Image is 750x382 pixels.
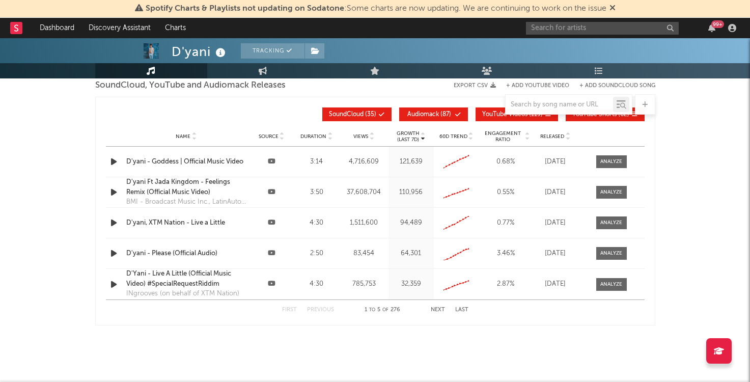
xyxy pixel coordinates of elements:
button: Previous [307,307,334,313]
span: Released [540,133,564,140]
div: 3:50 [297,187,337,198]
div: 32,359 [391,279,431,289]
span: Source [259,133,279,140]
div: 0.68 % [482,157,530,167]
div: 4:30 [297,279,337,289]
button: 99+ [708,24,715,32]
div: 99 + [711,20,724,28]
div: 3:14 [297,157,337,167]
p: (Last 7d) [397,137,420,143]
span: Dismiss [609,5,616,13]
a: D'yani, XTM Nation - Live a Little [126,218,246,228]
a: D'yani Ft Jada Kingdom - Feelings Remix (Official Music Video) [126,177,246,197]
div: 2.87 % [482,279,530,289]
div: 1,511,600 [342,218,386,228]
button: Next [431,307,445,313]
span: Views [353,133,368,140]
div: 4,716,609 [342,157,386,167]
div: 64,301 [391,249,431,259]
div: 110,956 [391,187,431,198]
span: Engagement Ratio [482,130,524,143]
div: 1 5 276 [354,304,410,316]
div: 94,489 [391,218,431,228]
div: [DATE] [535,187,576,198]
span: SoundCloud, YouTube and Audiomack Releases [95,79,286,92]
div: 785,753 [342,279,386,289]
div: 4:30 [297,218,337,228]
input: Search by song name or URL [506,101,613,109]
a: D'Yani - Live A Little (Official Music Video) #SpecialRequestRiddim [126,269,246,289]
span: : Some charts are now updating. We are continuing to work on the issue [146,5,606,13]
a: D'yani - Please (Official Audio) [126,249,246,259]
span: 60D Trend [439,133,467,140]
a: Charts [158,18,193,38]
a: Dashboard [33,18,81,38]
input: Search for artists [526,22,679,35]
div: 0.77 % [482,218,530,228]
div: BMI - Broadcast Music Inc., LatinAutorPerf, and 1 Music Rights Societies [126,197,246,207]
p: Growth [397,130,420,137]
span: Name [176,133,190,140]
button: Export CSV [454,83,496,89]
span: of [382,308,388,312]
div: 2:50 [297,249,337,259]
span: Spotify Charts & Playlists not updating on Sodatone [146,5,344,13]
div: 0.55 % [482,187,530,198]
button: + Add SoundCloud Song [569,83,655,89]
div: 121,639 [391,157,431,167]
div: 3.46 % [482,249,530,259]
div: [DATE] [535,249,576,259]
div: 37,608,704 [342,187,386,198]
a: Discovery Assistant [81,18,158,38]
button: Tracking [241,43,304,59]
div: [DATE] [535,157,576,167]
button: + Add SoundCloud Song [579,83,655,89]
div: [DATE] [535,279,576,289]
button: + Add YouTube Video [506,83,569,89]
span: to [369,308,375,312]
button: Last [455,307,468,313]
span: Duration [300,133,326,140]
div: D'yani [172,43,228,60]
div: INgrooves (on behalf of XTM Nation) [126,289,239,299]
div: 83,454 [342,249,386,259]
a: D'yani - Goddess | Official Music Video [126,157,246,167]
button: First [282,307,297,313]
div: [DATE] [535,218,576,228]
div: + Add YouTube Video [496,83,569,89]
